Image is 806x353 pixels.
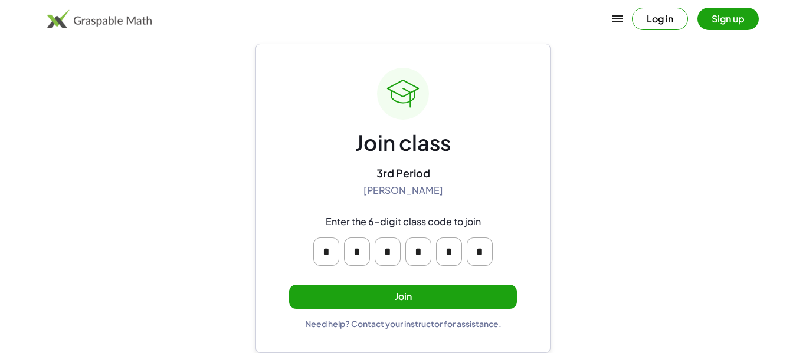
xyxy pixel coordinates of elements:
div: [PERSON_NAME] [363,184,443,197]
input: Please enter OTP character 4 [405,237,431,266]
button: Sign up [697,8,759,30]
input: Please enter OTP character 5 [436,237,462,266]
input: Please enter OTP character 3 [375,237,401,266]
input: Please enter OTP character 1 [313,237,339,266]
input: Please enter OTP character 2 [344,237,370,266]
div: Enter the 6-digit class code to join [326,216,481,228]
input: Please enter OTP character 6 [467,237,493,266]
div: 3rd Period [376,166,430,180]
div: Need help? Contact your instructor for assistance. [305,318,502,329]
button: Log in [632,8,688,30]
div: Join class [355,129,451,157]
button: Join [289,285,517,309]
